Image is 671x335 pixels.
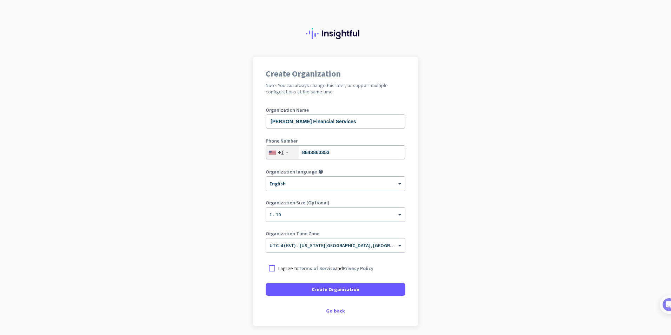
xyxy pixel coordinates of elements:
[266,283,405,296] button: Create Organization
[266,200,405,205] label: Organization Size (Optional)
[278,265,373,272] p: I agree to and
[266,169,317,174] label: Organization language
[266,70,405,78] h1: Create Organization
[306,28,365,39] img: Insightful
[266,145,405,159] input: 201-555-0123
[343,265,373,271] a: Privacy Policy
[266,138,405,143] label: Phone Number
[266,231,405,236] label: Organization Time Zone
[278,149,284,156] div: +1
[299,265,335,271] a: Terms of Service
[266,308,405,313] div: Go back
[266,82,405,95] h2: Note: You can always change this later, or support multiple configurations at the same time
[312,286,359,293] span: Create Organization
[266,107,405,112] label: Organization Name
[318,169,323,174] i: help
[266,114,405,129] input: What is the name of your organization?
